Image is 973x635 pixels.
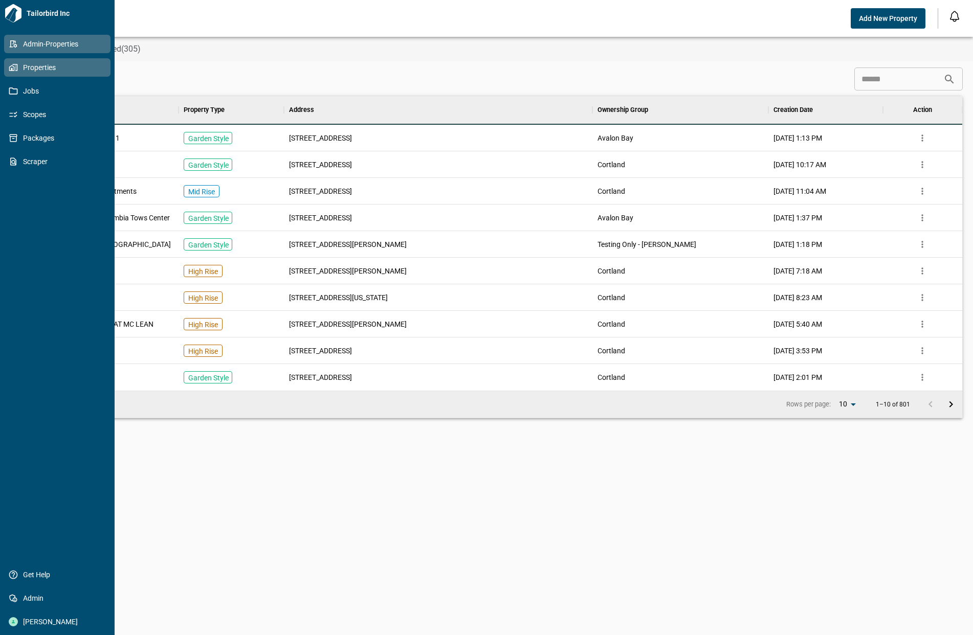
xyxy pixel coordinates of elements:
div: base tabs [27,37,973,61]
button: Add New Property [851,8,925,29]
a: Admin [4,589,110,607]
span: Scraper [18,156,101,167]
button: more [915,210,930,225]
span: Cortland [598,346,625,356]
span: Jobs [18,86,101,96]
div: Property Type [184,96,225,124]
p: High Rise [188,346,218,356]
div: Creation Date [768,96,883,124]
p: 1–10 of 801 [876,401,910,408]
div: Action [883,96,962,124]
button: more [915,130,930,146]
span: Cortland [598,160,625,170]
span: Testing Only - [PERSON_NAME] [598,239,696,250]
p: Garden Style [188,160,229,170]
span: Cortland [598,372,625,382]
span: [DATE] 11:04 AM [773,186,826,196]
span: [DATE] 1:18 PM [773,239,822,250]
button: more [915,263,930,279]
div: Action [913,96,932,124]
span: Admin-Properties [18,39,101,49]
a: Properties [4,58,110,77]
div: Ownership Group [592,96,768,124]
span: [STREET_ADDRESS][US_STATE] [289,292,388,303]
a: Scopes [4,105,110,124]
span: Avalon Bay [598,213,633,223]
span: Get Help [18,570,101,580]
span: [STREET_ADDRESS] [289,133,352,143]
span: [STREET_ADDRESS] [289,186,352,196]
button: more [915,157,930,172]
span: [STREET_ADDRESS] [289,346,352,356]
span: Cortland [598,266,625,276]
span: Cortland [598,319,625,329]
button: more [915,290,930,305]
div: Creation Date [773,96,813,124]
span: Add New Property [859,13,917,24]
span: Admin [18,593,101,603]
span: Cortland [598,292,625,303]
button: more [915,184,930,199]
p: Mid Rise [188,187,215,197]
div: Address [289,96,314,124]
span: [DATE] 1:13 PM [773,133,822,143]
div: Ownership Group [598,96,648,124]
span: [DATE] 7:18 AM [773,266,822,276]
p: Garden Style [188,240,229,250]
span: [DATE] 5:40 AM [773,319,822,329]
span: [STREET_ADDRESS] [289,213,352,223]
span: [DATE] 10:17 AM [773,160,826,170]
p: High Rise [188,320,218,330]
span: Packages [18,133,101,143]
button: Go to next page [941,394,961,415]
span: Tailorbird Inc [23,8,110,18]
span: [STREET_ADDRESS][PERSON_NAME] [289,319,407,329]
span: Archived(305) [90,44,141,54]
div: Property Type [179,96,284,124]
span: [STREET_ADDRESS] [289,160,352,170]
span: [STREET_ADDRESS][PERSON_NAME] [289,239,407,250]
p: High Rise [188,266,218,277]
button: more [915,316,930,332]
p: Garden Style [188,133,229,144]
a: Admin-Properties [4,35,110,53]
a: Jobs [4,82,110,100]
span: [STREET_ADDRESS] [289,372,352,382]
span: [PERSON_NAME] [18,617,101,627]
span: Scopes [18,109,101,120]
button: more [915,370,930,385]
p: Rows per page: [786,400,831,409]
span: Avalon Bay [598,133,633,143]
span: [STREET_ADDRESS][PERSON_NAME] [289,266,407,276]
a: Scraper [4,152,110,171]
p: Garden Style [188,213,229,223]
div: Address [284,96,592,124]
span: [DATE] 3:53 PM [773,346,822,356]
button: Open notification feed [946,8,963,25]
span: [DATE] 2:01 PM [773,372,822,382]
p: Garden Style [188,373,229,383]
div: 10 [835,397,859,412]
button: more [915,237,930,252]
span: [DATE] 8:23 AM [773,292,822,303]
div: Property Name [37,96,179,124]
p: High Rise [188,293,218,303]
span: Properties [18,62,101,73]
span: [DATE] 1:37 PM [773,213,822,223]
a: Packages [4,129,110,147]
span: Cortland [598,186,625,196]
button: more [915,343,930,358]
